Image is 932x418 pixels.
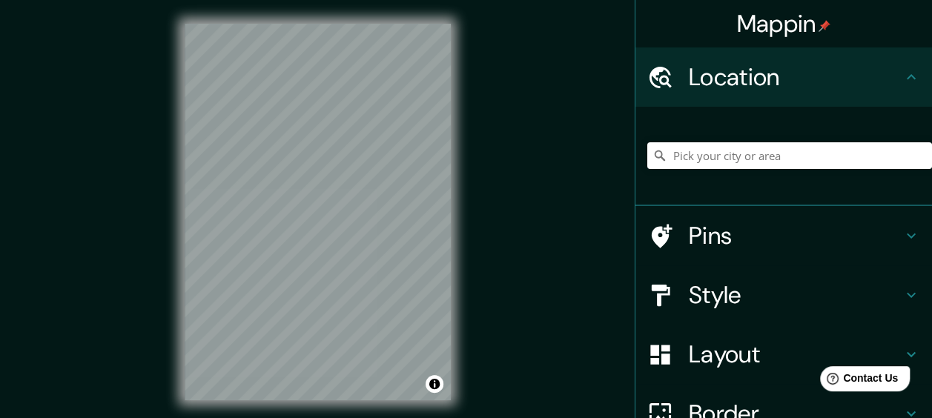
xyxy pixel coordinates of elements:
[185,24,451,400] canvas: Map
[635,47,932,107] div: Location
[647,142,932,169] input: Pick your city or area
[689,62,902,92] h4: Location
[635,325,932,384] div: Layout
[737,9,831,39] h4: Mappin
[689,339,902,369] h4: Layout
[689,280,902,310] h4: Style
[635,206,932,265] div: Pins
[689,221,902,251] h4: Pins
[819,20,830,32] img: pin-icon.png
[800,360,916,402] iframe: Help widget launcher
[635,265,932,325] div: Style
[426,375,443,393] button: Toggle attribution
